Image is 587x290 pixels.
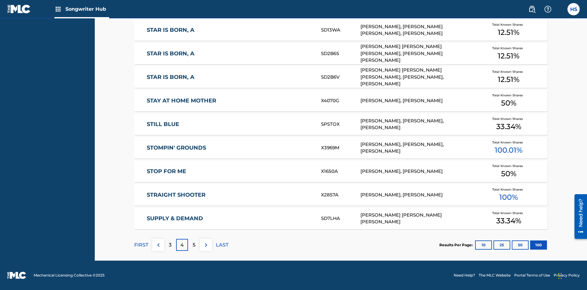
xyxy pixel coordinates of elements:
[360,43,478,64] div: [PERSON_NAME] [PERSON_NAME] [PERSON_NAME], [PERSON_NAME] [PERSON_NAME]
[147,74,313,81] a: STAR IS BORN, A
[492,46,525,50] span: Total Known Shares
[554,273,580,278] a: Privacy Policy
[321,168,360,175] div: X1650A
[496,121,521,132] span: 33.34 %
[360,23,478,37] div: [PERSON_NAME], [PERSON_NAME] [PERSON_NAME], [PERSON_NAME]
[514,273,550,278] a: Portal Terms of Use
[360,141,478,155] div: [PERSON_NAME], [PERSON_NAME], [PERSON_NAME]
[360,212,478,225] div: [PERSON_NAME] [PERSON_NAME] [PERSON_NAME]
[498,74,519,85] span: 12.51 %
[499,192,518,203] span: 100 %
[147,144,313,151] a: STOMPIN' GROUNDS
[360,67,478,87] div: [PERSON_NAME] [PERSON_NAME] [PERSON_NAME], [PERSON_NAME], [PERSON_NAME]
[360,168,478,175] div: [PERSON_NAME], [PERSON_NAME]
[492,140,525,145] span: Total Known Shares
[495,145,522,156] span: 100.01 %
[544,6,552,13] img: help
[7,272,26,279] img: logo
[134,241,148,249] p: FIRST
[492,69,525,74] span: Total Known Shares
[501,168,516,179] span: 50 %
[558,267,562,285] div: Drag
[439,242,474,248] p: Results Per Page:
[321,27,360,34] div: SD13WA
[512,240,529,250] button: 50
[321,121,360,128] div: SP5TOX
[492,93,525,98] span: Total Known Shares
[155,241,162,249] img: left
[360,97,478,104] div: [PERSON_NAME], [PERSON_NAME]
[147,191,313,199] a: STRAIGHT SHOOTER
[542,3,554,15] div: Help
[147,97,313,104] a: STAY AT HOME MOTHER
[556,261,587,290] iframe: Chat Widget
[492,187,525,192] span: Total Known Shares
[321,144,360,151] div: X3969M
[479,273,511,278] a: The MLC Website
[147,215,313,222] a: SUPPLY & DEMAND
[498,27,519,38] span: 12.51 %
[475,240,492,250] button: 10
[493,240,510,250] button: 25
[360,191,478,199] div: [PERSON_NAME], [PERSON_NAME]
[558,6,564,12] div: Notifications
[321,97,360,104] div: X4070G
[321,191,360,199] div: X2857A
[34,273,105,278] span: Mechanical Licensing Collective © 2025
[147,168,313,175] a: STOP FOR ME
[454,273,475,278] a: Need Help?
[492,211,525,215] span: Total Known Shares
[492,22,525,27] span: Total Known Shares
[321,50,360,57] div: SD2B6S
[7,5,31,13] img: MLC Logo
[501,98,516,109] span: 50 %
[216,241,228,249] p: LAST
[193,241,195,249] p: 5
[202,241,210,249] img: right
[147,121,313,128] a: STILL BLUE
[321,74,360,81] div: SD2B6V
[492,164,525,168] span: Total Known Shares
[180,241,184,249] p: 4
[530,240,547,250] button: 100
[570,192,587,242] iframe: Resource Center
[496,215,521,226] span: 33.34 %
[321,215,360,222] div: SD7LHA
[567,3,580,15] div: User Menu
[360,117,478,131] div: [PERSON_NAME], [PERSON_NAME], [PERSON_NAME]
[54,6,62,13] img: Top Rightsholders
[492,117,525,121] span: Total Known Shares
[498,50,519,61] span: 12.51 %
[65,6,109,13] span: Songwriter Hub
[526,3,538,15] a: Public Search
[147,27,313,34] a: STAR IS BORN, A
[147,50,313,57] a: STAR IS BORN, A
[528,6,536,13] img: search
[169,241,172,249] p: 3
